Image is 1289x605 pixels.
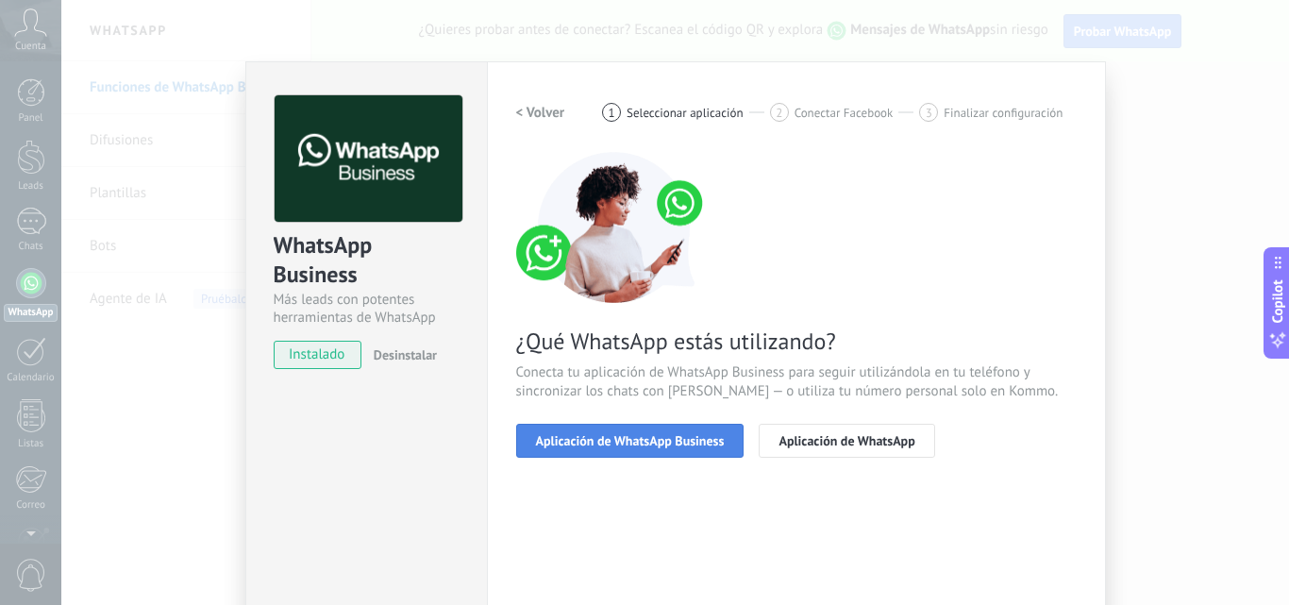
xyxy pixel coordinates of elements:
span: instalado [275,341,360,369]
span: Finalizar configuración [944,106,1063,120]
button: Aplicación de WhatsApp Business [516,424,745,458]
span: Seleccionar aplicación [627,106,744,120]
span: 3 [926,105,932,121]
img: connect number [516,152,714,303]
span: 1 [609,105,615,121]
button: Aplicación de WhatsApp [759,424,934,458]
span: Copilot [1268,279,1287,323]
div: Más leads con potentes herramientas de WhatsApp [274,291,460,327]
span: 2 [776,105,782,121]
span: Conectar Facebook [795,106,894,120]
span: Conecta tu aplicación de WhatsApp Business para seguir utilizándola en tu teléfono y sincronizar ... [516,363,1077,401]
img: logo_main.png [275,95,462,223]
span: Aplicación de WhatsApp [778,434,914,447]
div: WhatsApp Business [274,230,460,291]
span: Aplicación de WhatsApp Business [536,434,725,447]
button: < Volver [516,95,565,129]
span: Desinstalar [374,346,437,363]
span: ¿Qué WhatsApp estás utilizando? [516,327,1077,356]
button: Desinstalar [366,341,437,369]
h2: < Volver [516,104,565,122]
